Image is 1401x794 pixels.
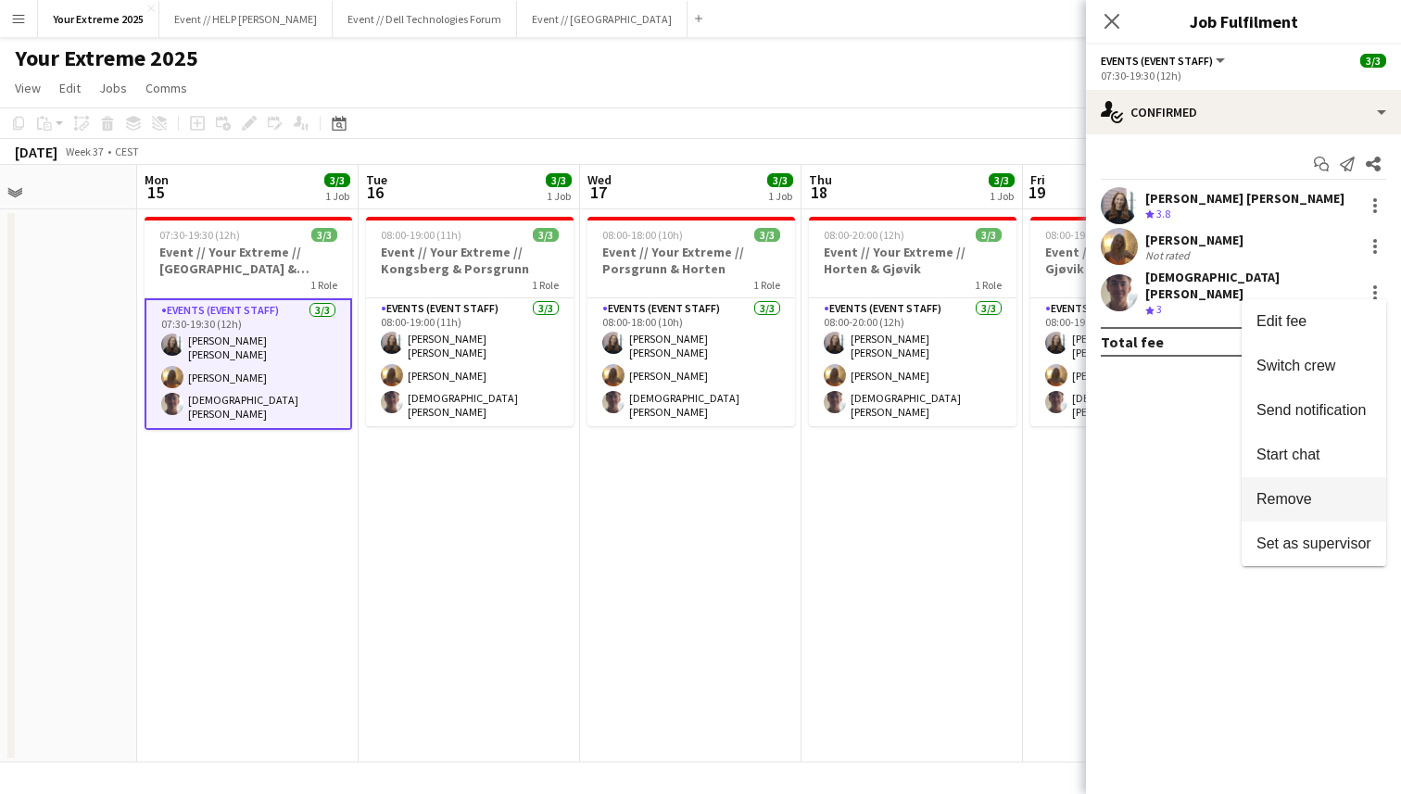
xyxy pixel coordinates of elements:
[1242,388,1386,433] button: Send notification
[1256,313,1306,329] span: Edit fee
[1242,522,1386,566] button: Set as supervisor
[1242,433,1386,477] button: Start chat
[1242,299,1386,344] button: Edit fee
[1256,447,1319,462] span: Start chat
[1242,344,1386,388] button: Switch crew
[1256,358,1335,373] span: Switch crew
[1242,477,1386,522] button: Remove
[1256,536,1371,551] span: Set as supervisor
[1256,402,1366,418] span: Send notification
[1256,491,1312,507] span: Remove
